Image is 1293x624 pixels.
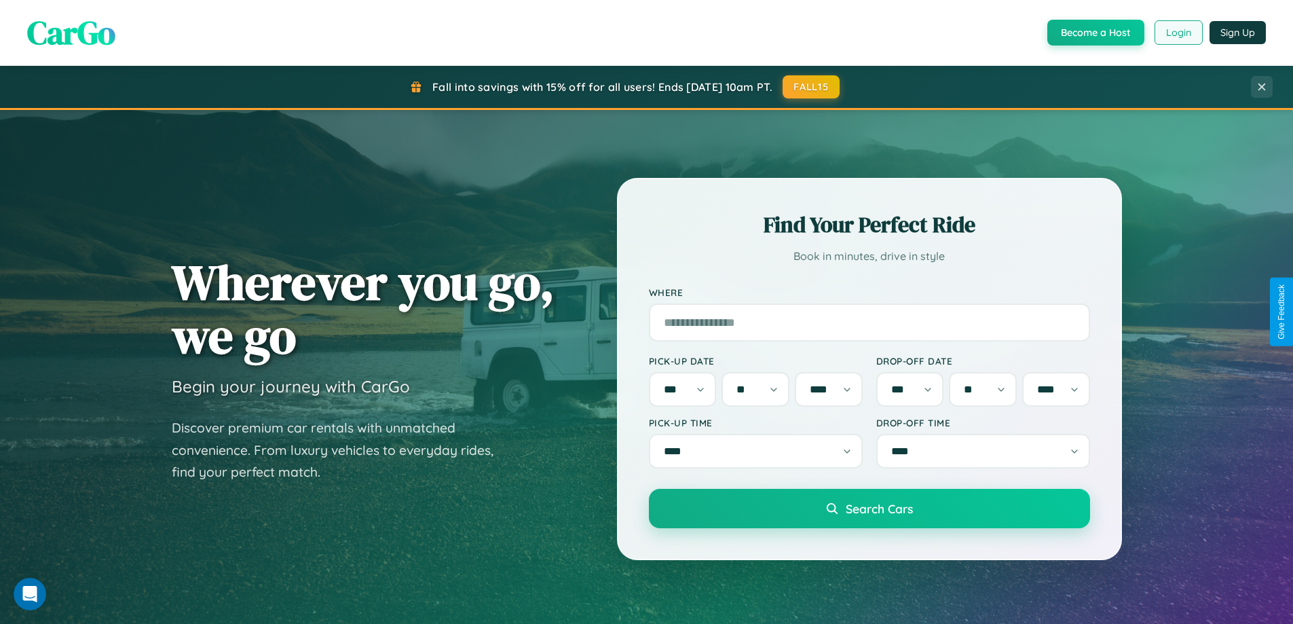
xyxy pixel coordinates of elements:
span: Fall into savings with 15% off for all users! Ends [DATE] 10am PT. [432,80,772,94]
p: Book in minutes, drive in style [649,246,1090,266]
h3: Begin your journey with CarGo [172,376,410,397]
div: Give Feedback [1277,285,1286,339]
label: Drop-off Time [876,417,1090,428]
p: Discover premium car rentals with unmatched convenience. From luxury vehicles to everyday rides, ... [172,417,511,483]
h2: Find Your Perfect Ride [649,210,1090,240]
button: Search Cars [649,489,1090,528]
label: Pick-up Date [649,355,863,367]
button: Sign Up [1210,21,1266,44]
label: Where [649,287,1090,298]
button: FALL15 [783,75,840,98]
iframe: Intercom live chat [14,578,46,610]
h1: Wherever you go, we go [172,255,555,363]
span: Search Cars [846,501,913,516]
label: Drop-off Date [876,355,1090,367]
label: Pick-up Time [649,417,863,428]
span: CarGo [27,10,115,55]
button: Login [1155,20,1203,45]
button: Become a Host [1047,20,1144,45]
